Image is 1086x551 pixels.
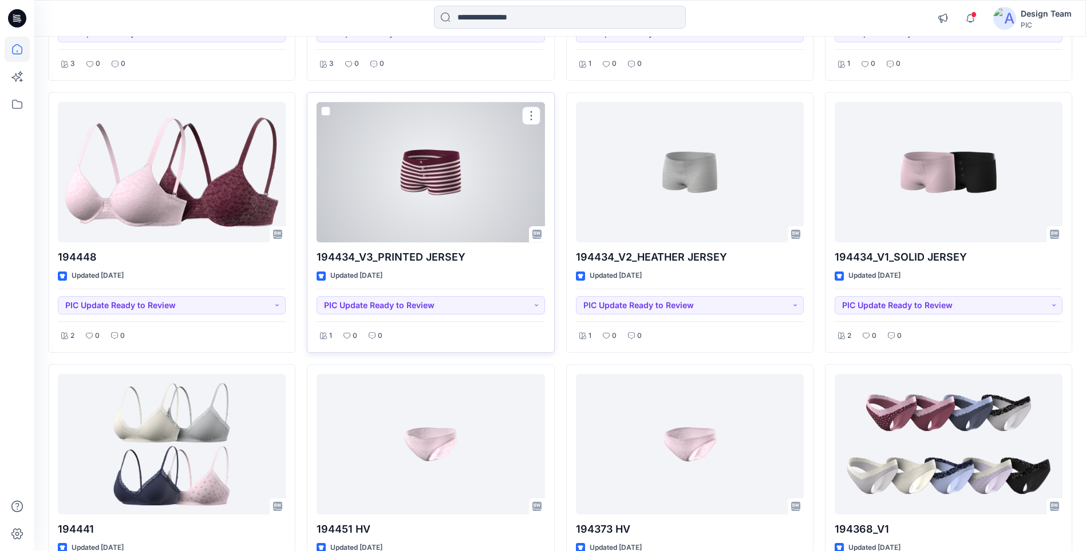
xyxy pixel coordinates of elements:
[576,102,804,242] a: 194434_V2_HEATHER JERSEY
[58,249,286,265] p: 194448
[317,521,544,537] p: 194451 HV
[72,270,124,282] p: Updated [DATE]
[95,330,100,342] p: 0
[896,58,901,70] p: 0
[848,270,901,282] p: Updated [DATE]
[1021,7,1072,21] div: Design Team
[589,58,591,70] p: 1
[835,374,1063,514] a: 194368_V1
[70,58,75,70] p: 3
[897,330,902,342] p: 0
[330,270,382,282] p: Updated [DATE]
[637,58,642,70] p: 0
[590,270,642,282] p: Updated [DATE]
[329,330,332,342] p: 1
[835,249,1063,265] p: 194434_V1_SOLID JERSEY
[835,521,1063,537] p: 194368_V1
[96,58,100,70] p: 0
[612,58,617,70] p: 0
[847,330,851,342] p: 2
[637,330,642,342] p: 0
[1021,21,1072,29] div: PIC
[847,58,850,70] p: 1
[871,58,875,70] p: 0
[70,330,74,342] p: 2
[872,330,876,342] p: 0
[993,7,1016,30] img: avatar
[58,374,286,514] a: 194441
[58,102,286,242] a: 194448
[835,102,1063,242] a: 194434_V1_SOLID JERSEY
[58,521,286,537] p: 194441
[576,374,804,514] a: 194373 HV
[576,521,804,537] p: 194373 HV
[380,58,384,70] p: 0
[317,374,544,514] a: 194451 HV
[589,330,591,342] p: 1
[317,249,544,265] p: 194434_V3_PRINTED JERSEY
[612,330,617,342] p: 0
[576,249,804,265] p: 194434_V2_HEATHER JERSEY
[120,330,125,342] p: 0
[378,330,382,342] p: 0
[121,58,125,70] p: 0
[354,58,359,70] p: 0
[329,58,334,70] p: 3
[353,330,357,342] p: 0
[317,102,544,242] a: 194434_V3_PRINTED JERSEY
